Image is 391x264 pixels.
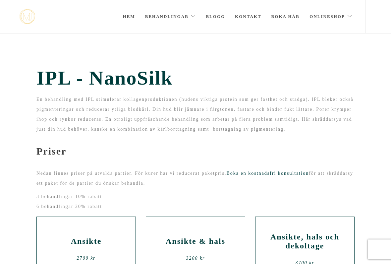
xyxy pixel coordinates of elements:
h2: Ansikte [42,237,131,246]
p: 3 behandlingar 10% rabatt 6 behandlingar 20% rabatt [36,192,355,212]
p: En behandling med IPL stimulerar kollagenproduktionen (hudens viktiga protein som ger fasthet och... [36,95,355,134]
span: IPL - NanoSilk [36,67,355,90]
h2: Ansikte & hals [151,237,240,246]
div: 3200 kr [151,253,240,263]
b: Priser [36,146,66,157]
img: mjstudio [20,9,35,24]
div: 2700 kr [42,253,131,263]
span: - [36,134,40,146]
a: Boka en kostnadsfri konsultation [226,171,309,176]
h2: Ansikte, hals och dekoltage [260,232,349,250]
a: mjstudio mjstudio mjstudio [20,9,35,24]
p: Nedan finnes priser på utvalda partier. För kurer har vi reducerat paketpris. för att skräddarsy ... [36,168,355,188]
